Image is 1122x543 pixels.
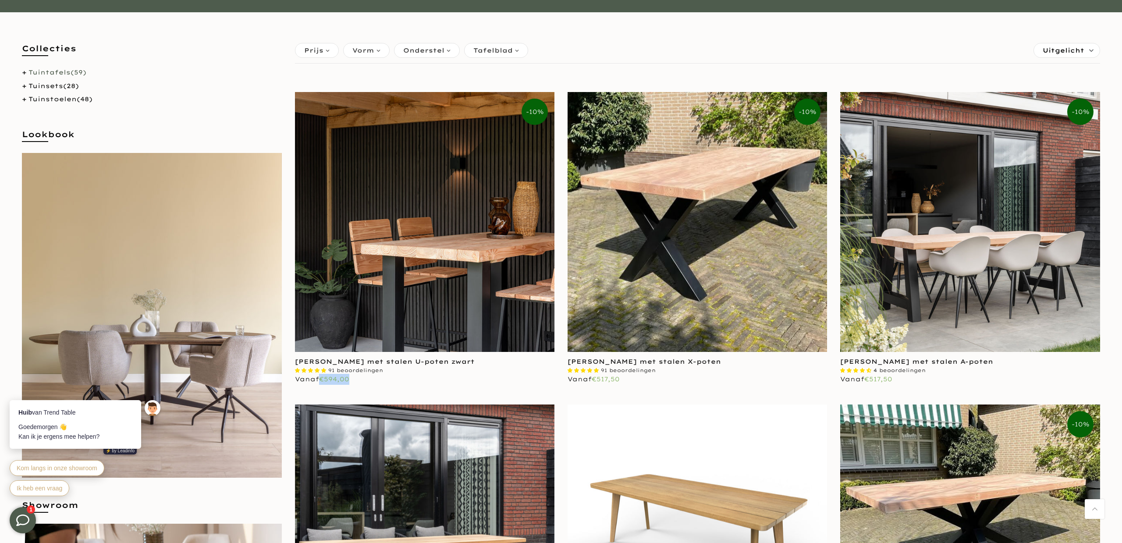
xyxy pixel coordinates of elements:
h5: Collecties [22,43,282,63]
span: (59) [71,68,86,76]
span: 4.50 stars [840,367,873,373]
span: Prijs [304,46,323,55]
span: 4 beoordelingen [873,367,926,373]
span: €517,50 [864,375,892,383]
span: 4.87 stars [568,367,601,373]
span: -10% [794,99,820,125]
span: -10% [1067,411,1094,437]
span: Vorm [352,46,374,55]
span: Vanaf [295,375,349,383]
a: Tuintafels(59) [28,68,86,76]
h5: Showroom [22,500,282,519]
a: [PERSON_NAME] met stalen A-poten [840,358,993,366]
h5: Lookbook [22,129,282,149]
span: 91 beoordelingen [601,367,656,373]
span: (28) [63,82,79,90]
span: €517,50 [592,375,620,383]
a: [PERSON_NAME] met stalen U-poten zwart [295,358,475,366]
span: €594,00 [319,375,349,383]
a: Terug naar boven [1085,499,1104,519]
a: [PERSON_NAME] met stalen X-poten [568,358,721,366]
span: Tafelblad [473,46,513,55]
span: 91 beoordelingen [328,367,383,373]
span: Uitgelicht [1043,43,1084,57]
a: Tuinsets(28) [28,82,79,90]
span: Onderstel [403,46,444,55]
span: 4.87 stars [295,367,328,373]
span: -10% [1067,99,1094,125]
span: Vanaf [840,375,892,383]
iframe: bot-iframe [1,356,172,507]
span: (48) [77,95,92,103]
iframe: toggle-frame [1,498,45,542]
label: Sorteren:Uitgelicht [1034,43,1100,57]
span: -10% [522,99,548,125]
a: Tuinstoelen(48) [28,95,92,103]
span: Vanaf [568,375,620,383]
